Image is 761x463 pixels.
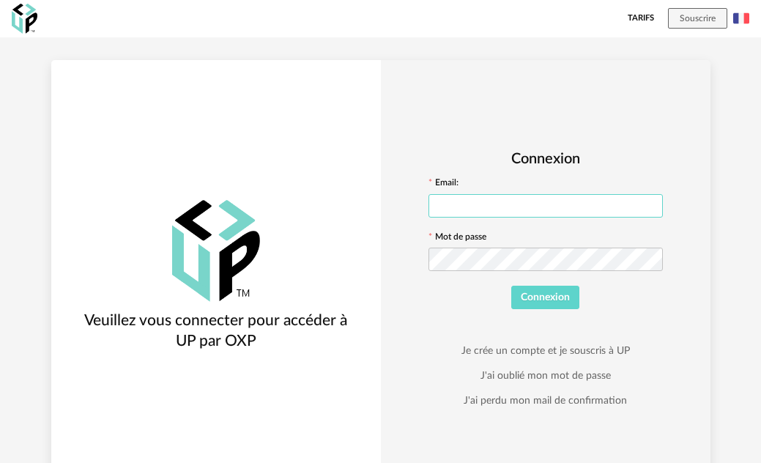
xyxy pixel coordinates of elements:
[733,10,749,26] img: fr
[12,4,37,34] img: OXP
[668,8,727,29] button: Souscrire
[461,344,630,358] a: Je crée un compte et je souscris à UP
[511,286,580,309] button: Connexion
[172,200,260,302] img: OXP
[428,232,486,244] label: Mot de passe
[428,149,663,168] h2: Connexion
[521,292,570,303] span: Connexion
[464,394,627,407] a: J'ai perdu mon mail de confirmation
[680,14,716,23] span: Souscrire
[75,311,357,351] h3: Veuillez vous connecter pour accéder à UP par OXP
[428,178,459,190] label: Email:
[480,369,611,382] a: J'ai oublié mon mot de passe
